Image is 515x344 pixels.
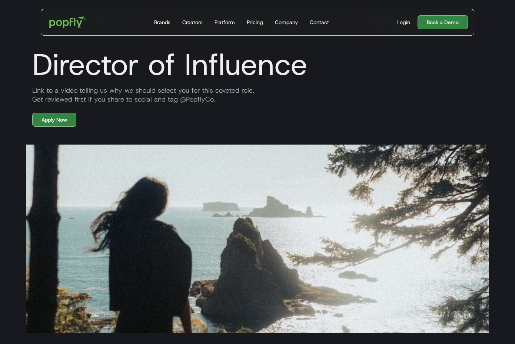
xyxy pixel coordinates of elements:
[212,9,238,35] a: Platform
[418,15,468,29] a: Book a Demo
[26,47,489,82] h1: Director of Influence
[215,19,235,26] div: Platform
[397,19,410,26] div: Login
[44,11,92,33] a: home
[151,9,173,35] a: Brands
[247,19,263,26] div: Pricing
[272,9,301,35] a: Company
[244,9,266,35] a: Pricing
[394,19,413,26] a: Login
[310,19,329,26] div: Contact
[275,19,298,26] div: Company
[32,113,76,127] a: Apply Now
[182,19,203,26] div: Creators
[154,19,170,26] div: Brands
[179,9,206,35] a: Creators
[307,9,332,35] a: Contact
[26,86,489,104] div: Link to a video telling us why we should select you for this coveted role. Get reviewed first if ...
